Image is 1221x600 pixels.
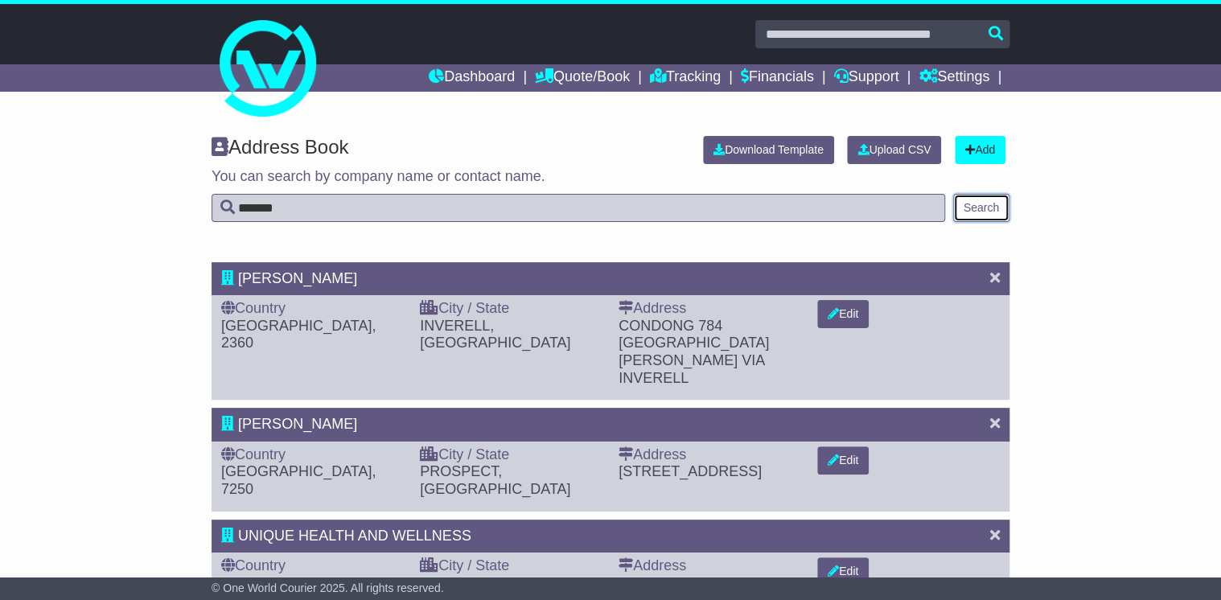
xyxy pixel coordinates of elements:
div: City / State [420,446,602,464]
div: Address [619,446,801,464]
a: Tracking [650,64,721,92]
div: Address Book [203,136,691,164]
div: Country [221,446,404,464]
span: [GEOGRAPHIC_DATA], 2360 [221,318,376,351]
div: City / State [420,557,602,575]
a: Upload CSV [847,136,941,164]
span: [PERSON_NAME] VIA INVERELL [619,352,764,386]
button: Search [953,194,1009,222]
span: INVERELL, [GEOGRAPHIC_DATA] [420,318,570,351]
p: You can search by company name or contact name. [212,168,1009,186]
div: Address [619,300,801,318]
a: Support [834,64,899,92]
div: Address [619,557,801,575]
div: Country [221,300,404,318]
button: Edit [817,557,869,586]
a: Add [955,136,1005,164]
a: Financials [741,64,814,92]
button: Edit [817,446,869,475]
a: Settings [919,64,989,92]
button: Edit [817,300,869,328]
span: [PERSON_NAME] [238,416,357,432]
a: Dashboard [429,64,515,92]
span: [GEOGRAPHIC_DATA], 7250 [221,463,376,497]
div: Country [221,557,404,575]
span: CONDONG 784 [GEOGRAPHIC_DATA] [619,318,769,351]
span: [STREET_ADDRESS] [619,463,762,479]
div: City / State [420,300,602,318]
a: Download Template [703,136,834,164]
span: [PERSON_NAME] [238,270,357,286]
span: UNIQUE HEALTH AND WELLNESS [238,528,471,544]
span: © One World Courier 2025. All rights reserved. [212,582,444,594]
a: Quote/Book [535,64,630,92]
span: PROSPECT, [GEOGRAPHIC_DATA] [420,463,570,497]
